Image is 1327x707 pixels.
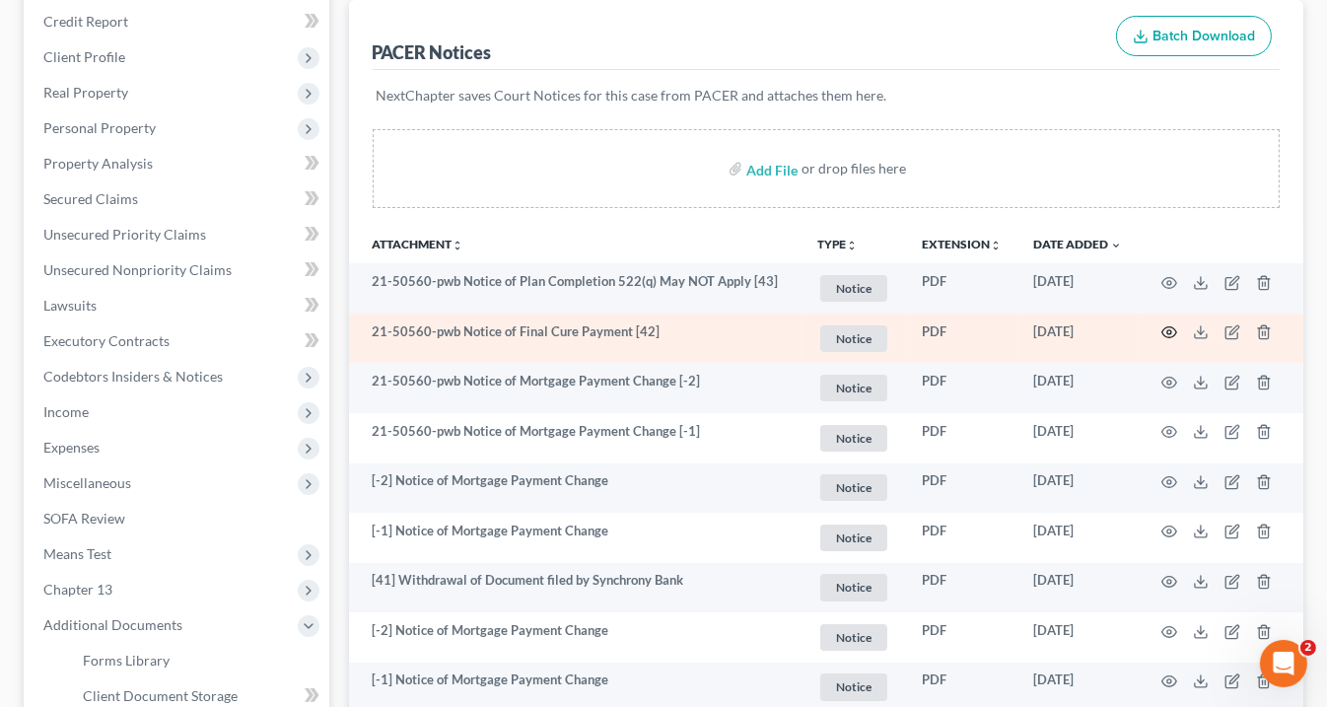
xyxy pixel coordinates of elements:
[28,501,329,536] a: SOFA Review
[43,545,111,562] span: Means Test
[1110,240,1122,251] i: expand_more
[817,239,858,251] button: TYPEunfold_more
[817,322,890,355] a: Notice
[43,332,170,349] span: Executory Contracts
[67,643,329,678] a: Forms Library
[820,275,887,302] span: Notice
[820,525,887,551] span: Notice
[28,323,329,359] a: Executory Contracts
[906,463,1017,514] td: PDF
[349,463,803,514] td: [-2] Notice of Mortgage Payment Change
[1017,463,1138,514] td: [DATE]
[820,673,887,700] span: Notice
[820,474,887,501] span: Notice
[817,621,890,654] a: Notice
[28,252,329,288] a: Unsecured Nonpriority Claims
[43,226,206,243] span: Unsecured Priority Claims
[820,574,887,601] span: Notice
[820,425,887,452] span: Notice
[349,513,803,563] td: [-1] Notice of Mortgage Payment Change
[377,86,1277,106] p: NextChapter saves Court Notices for this case from PACER and attaches them here.
[1260,640,1307,687] iframe: Intercom live chat
[820,325,887,352] span: Notice
[1017,314,1138,364] td: [DATE]
[1116,16,1272,57] button: Batch Download
[906,314,1017,364] td: PDF
[1300,640,1316,656] span: 2
[1017,513,1138,563] td: [DATE]
[1017,413,1138,463] td: [DATE]
[1017,363,1138,413] td: [DATE]
[817,522,890,554] a: Notice
[28,217,329,252] a: Unsecured Priority Claims
[43,581,112,598] span: Chapter 13
[817,571,890,603] a: Notice
[817,471,890,504] a: Notice
[43,48,125,65] span: Client Profile
[846,240,858,251] i: unfold_more
[43,261,232,278] span: Unsecured Nonpriority Claims
[1017,263,1138,314] td: [DATE]
[906,363,1017,413] td: PDF
[43,474,131,491] span: Miscellaneous
[349,612,803,663] td: [-2] Notice of Mortgage Payment Change
[817,372,890,404] a: Notice
[43,616,182,633] span: Additional Documents
[453,240,464,251] i: unfold_more
[43,297,97,314] span: Lawsuits
[43,439,100,456] span: Expenses
[349,363,803,413] td: 21-50560-pwb Notice of Mortgage Payment Change [-2]
[922,237,1002,251] a: Extensionunfold_more
[349,263,803,314] td: 21-50560-pwb Notice of Plan Completion 522(q) May NOT Apply [43]
[820,624,887,651] span: Notice
[990,240,1002,251] i: unfold_more
[28,181,329,217] a: Secured Claims
[28,146,329,181] a: Property Analysis
[83,687,238,704] span: Client Document Storage
[349,314,803,364] td: 21-50560-pwb Notice of Final Cure Payment [42]
[28,4,329,39] a: Credit Report
[1152,28,1255,44] span: Batch Download
[349,563,803,613] td: [41] Withdrawal of Document filed by Synchrony Bank
[43,119,156,136] span: Personal Property
[373,237,464,251] a: Attachmentunfold_more
[43,510,125,527] span: SOFA Review
[906,612,1017,663] td: PDF
[906,413,1017,463] td: PDF
[43,403,89,420] span: Income
[28,288,329,323] a: Lawsuits
[906,263,1017,314] td: PDF
[817,272,890,305] a: Notice
[43,190,138,207] span: Secured Claims
[1017,563,1138,613] td: [DATE]
[1017,612,1138,663] td: [DATE]
[802,159,906,178] div: or drop files here
[906,513,1017,563] td: PDF
[83,652,170,669] span: Forms Library
[43,155,153,172] span: Property Analysis
[43,368,223,385] span: Codebtors Insiders & Notices
[817,422,890,455] a: Notice
[43,84,128,101] span: Real Property
[817,671,890,703] a: Notice
[820,375,887,401] span: Notice
[1033,237,1122,251] a: Date Added expand_more
[373,40,492,64] div: PACER Notices
[349,413,803,463] td: 21-50560-pwb Notice of Mortgage Payment Change [-1]
[43,13,128,30] span: Credit Report
[906,563,1017,613] td: PDF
